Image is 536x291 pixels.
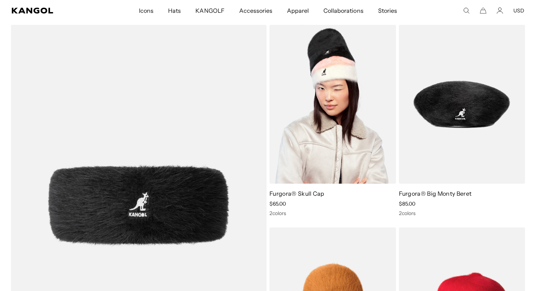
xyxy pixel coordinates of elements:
img: Furgora® Skull Cap [269,25,396,184]
a: Furgora® Big Monty Beret [399,190,472,197]
div: 2 colors [399,210,525,217]
div: 2 colors [269,210,396,217]
a: Kangol [12,8,92,14]
span: $85.00 [399,200,415,207]
a: Account [497,7,503,14]
button: Cart [480,7,486,14]
span: $65.00 [269,200,286,207]
button: USD [513,7,524,14]
a: Furgora® Skull Cap [269,190,325,197]
img: Furgora® Big Monty Beret [399,25,525,184]
summary: Search here [463,7,470,14]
